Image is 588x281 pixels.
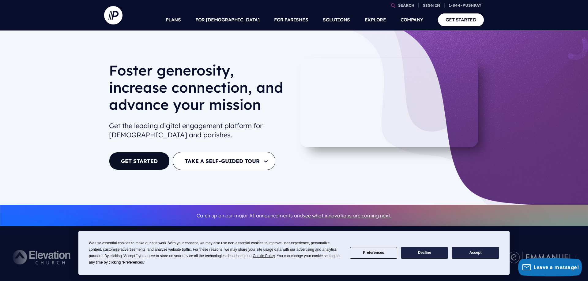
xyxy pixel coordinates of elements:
[323,9,350,31] a: SOLUTIONS
[89,240,342,266] div: We use essential cookies to make our site work. With your consent, we may also use non-essential ...
[303,213,391,219] a: see what innovations are coming next.
[401,9,423,31] a: COMPANY
[518,258,582,276] button: Leave a message!
[365,9,386,31] a: EXPLORE
[109,119,289,142] h2: Get the leading digital engagement platform for [DEMOGRAPHIC_DATA] and parishes.
[452,247,499,259] button: Accept
[438,13,484,26] a: GET STARTED
[533,264,579,271] span: Leave a message!
[274,9,308,31] a: FOR PARISHES
[253,254,275,258] span: Cookie Policy
[123,260,143,264] span: Preferences
[401,247,448,259] button: Decline
[350,247,397,259] button: Preferences
[109,209,479,223] p: Catch up on our major AI announcements and
[109,152,170,170] a: GET STARTED
[109,62,289,118] h1: Foster generosity, increase connection, and advance your mission
[0,240,85,274] img: Pushpay_Logo__Elevation
[195,9,259,31] a: FOR [DEMOGRAPHIC_DATA]
[166,9,181,31] a: PLANS
[173,152,275,170] button: TAKE A SELF-GUIDED TOUR
[78,231,510,275] div: Cookie Consent Prompt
